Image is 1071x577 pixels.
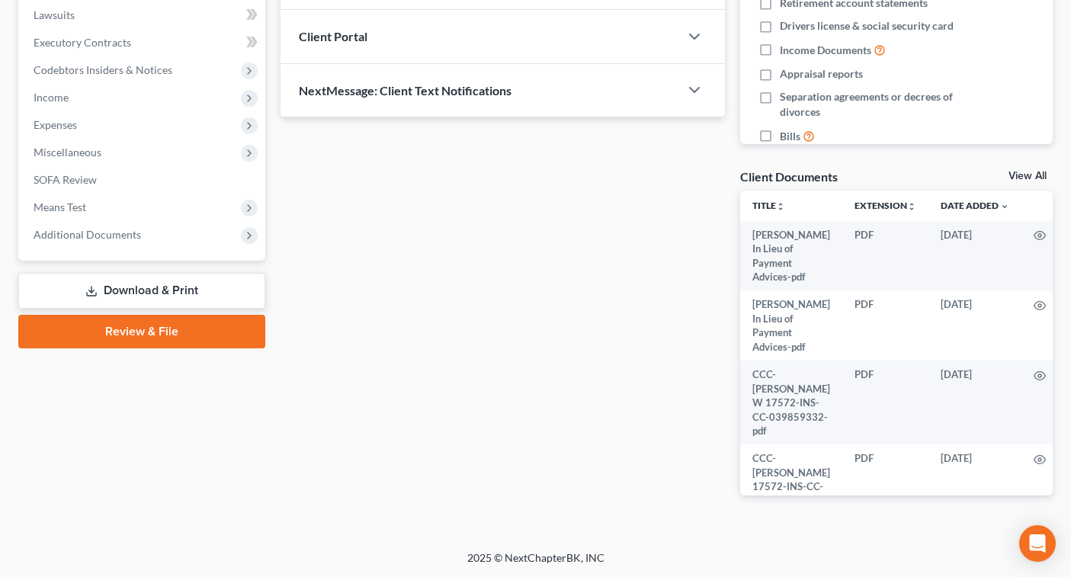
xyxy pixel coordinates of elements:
span: Client Portal [299,29,367,43]
td: [DATE] [928,221,1021,291]
span: Bills [780,129,800,144]
span: Miscellaneous [34,146,101,159]
div: Open Intercom Messenger [1019,525,1056,562]
div: Client Documents [740,168,838,184]
span: Codebtors Insiders & Notices [34,63,172,76]
span: Additional Documents [34,228,141,241]
span: Income Documents [780,43,871,58]
span: SOFA Review [34,173,97,186]
span: NextMessage: Client Text Notifications [299,83,511,98]
a: SOFA Review [21,166,265,194]
a: Review & File [18,315,265,348]
td: [PERSON_NAME] In Lieu of Payment Advices-pdf [740,221,842,291]
td: [PERSON_NAME] In Lieu of Payment Advices-pdf [740,291,842,361]
span: Executory Contracts [34,36,131,49]
span: Separation agreements or decrees of divorces [780,89,962,120]
a: Titleunfold_more [752,200,785,211]
td: PDF [842,361,928,444]
td: PDF [842,221,928,291]
span: Income [34,91,69,104]
td: CCC-[PERSON_NAME] W 17572-INS-CC-039859332-pdf [740,361,842,444]
td: CCC-[PERSON_NAME] 17572-INS-CC-039859265-pdf [740,444,842,514]
td: [DATE] [928,361,1021,444]
span: Appraisal reports [780,66,863,82]
span: Means Test [34,200,86,213]
i: expand_more [1000,202,1009,211]
a: Download & Print [18,273,265,309]
a: Extensionunfold_more [855,200,916,211]
a: View All [1008,171,1047,181]
td: [DATE] [928,444,1021,514]
a: Executory Contracts [21,29,265,56]
i: unfold_more [776,202,785,211]
span: Drivers license & social security card [780,18,954,34]
i: unfold_more [907,202,916,211]
span: Expenses [34,118,77,131]
span: Lawsuits [34,8,75,21]
td: PDF [842,444,928,514]
a: Date Added expand_more [941,200,1009,211]
td: PDF [842,291,928,361]
a: Lawsuits [21,2,265,29]
td: [DATE] [928,291,1021,361]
